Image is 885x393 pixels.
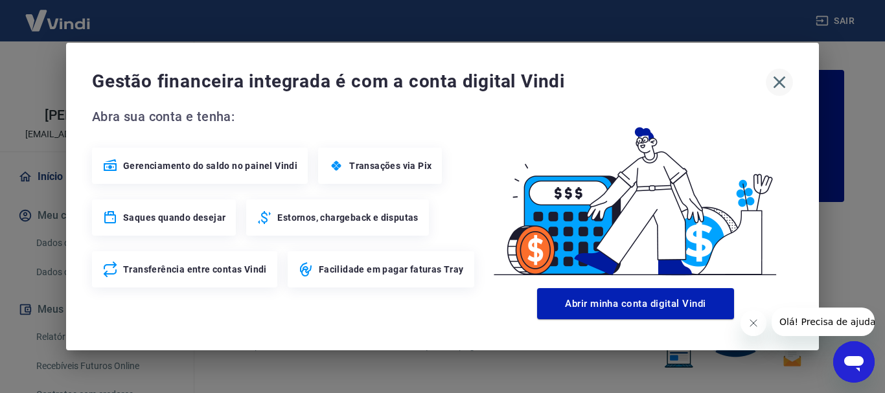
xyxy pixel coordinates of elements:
[772,308,875,336] iframe: Mensagem da empresa
[92,69,766,95] span: Gestão financeira integrada é com a conta digital Vindi
[92,106,478,127] span: Abra sua conta e tenha:
[8,9,109,19] span: Olá! Precisa de ajuda?
[741,310,766,336] iframe: Fechar mensagem
[123,159,297,172] span: Gerenciamento do saldo no painel Vindi
[319,263,464,276] span: Facilidade em pagar faturas Tray
[833,341,875,383] iframe: Botão para abrir a janela de mensagens
[277,211,418,224] span: Estornos, chargeback e disputas
[123,263,267,276] span: Transferência entre contas Vindi
[349,159,431,172] span: Transações via Pix
[478,106,793,283] img: Good Billing
[537,288,734,319] button: Abrir minha conta digital Vindi
[123,211,225,224] span: Saques quando desejar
